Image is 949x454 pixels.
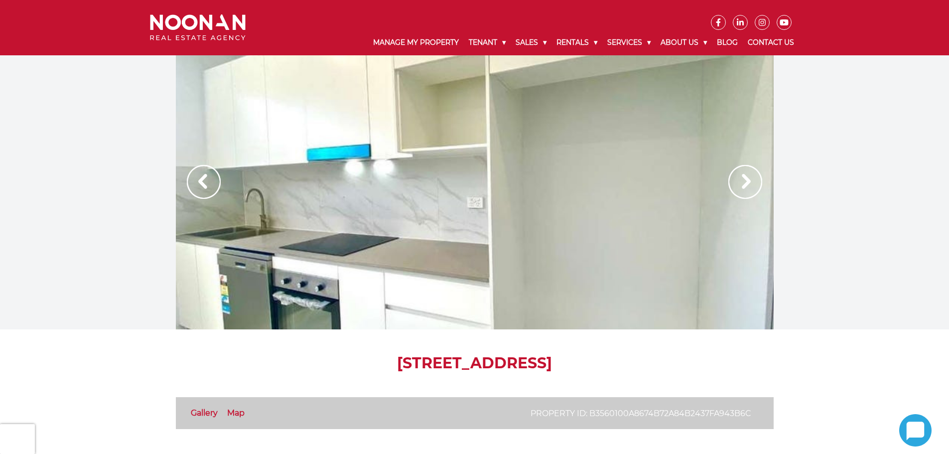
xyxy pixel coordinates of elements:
p: Property ID: b3560100a8674b72a84b2437fa943b6c [531,407,751,420]
a: Blog [712,30,743,55]
a: Rentals [551,30,602,55]
a: Manage My Property [368,30,464,55]
a: About Us [656,30,712,55]
a: Map [227,408,245,418]
a: Services [602,30,656,55]
img: Arrow slider [187,165,221,199]
h1: [STREET_ADDRESS] [176,354,774,372]
a: Gallery [191,408,218,418]
img: Noonan Real Estate Agency [150,14,246,41]
a: Sales [511,30,551,55]
img: Arrow slider [728,165,762,199]
a: Contact Us [743,30,799,55]
a: Tenant [464,30,511,55]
